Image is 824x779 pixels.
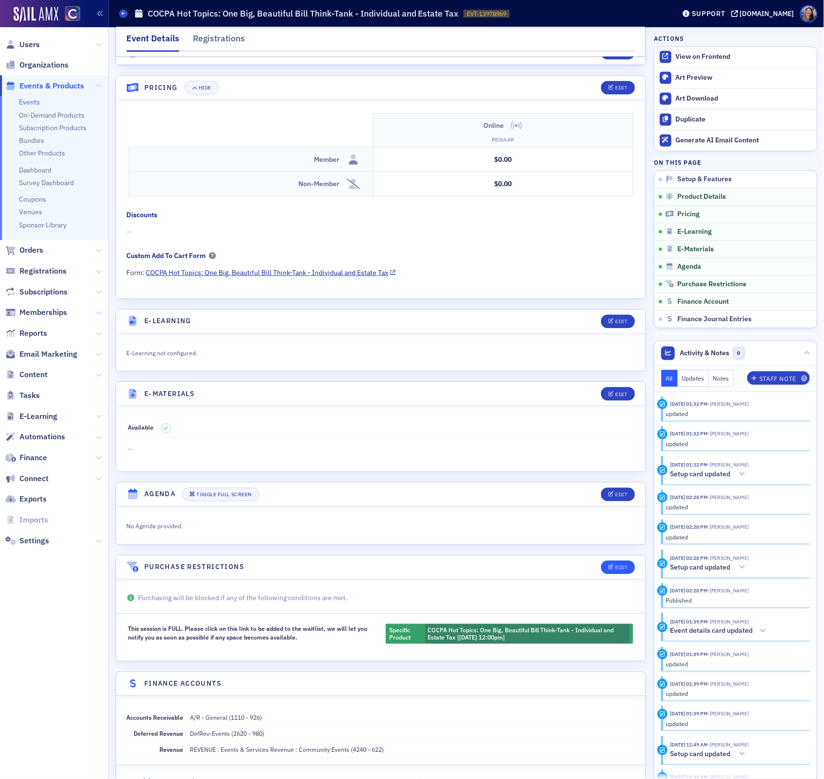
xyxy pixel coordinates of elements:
button: Edit [601,314,635,328]
a: Registrations [5,266,67,277]
div: Edit [615,492,627,497]
span: Available [128,423,154,431]
h4: Pricing [144,83,178,93]
a: Dashboard [19,166,51,174]
div: Registrations [193,32,245,50]
span: Memberships [19,307,67,318]
time: 8/4/2025 01:32 PM [670,400,708,407]
h4: E-Materials [144,389,195,399]
div: Art Preview [676,73,812,82]
button: Hide [185,81,219,94]
div: Event Details [126,32,179,52]
button: Setup card updated [670,749,749,759]
a: E-Learning [5,411,57,422]
span: Events & Products [19,81,84,91]
button: Notes [709,370,734,387]
span: Activity & Notes [680,348,730,358]
span: Pricing [677,210,700,219]
div: Staff Note [759,376,796,381]
div: Update [657,399,668,409]
h4: Actions [654,34,684,43]
h5: Event details card updated [670,626,753,635]
span: Tiffany Carson [708,710,749,717]
span: Tasks [19,390,40,401]
button: Edit [601,487,635,501]
time: 7/29/2025 11:49 AM [670,741,708,748]
div: Edit [615,319,627,324]
div: No Agenda provided. [126,520,453,531]
button: Staff Note [747,371,810,385]
a: Venues [19,208,42,216]
button: Edit [601,387,635,400]
span: — [126,227,635,237]
h4: Agenda [144,489,175,499]
a: Imports [5,515,48,525]
span: Revenue [159,745,183,753]
span: — [128,444,634,454]
div: Toggle Full Screen [196,492,251,497]
div: updated [666,659,804,668]
div: View on Frontend [676,52,812,61]
span: Tiffany Carson [708,494,749,501]
button: Setup card updated [670,562,749,572]
a: Coupons [19,195,46,204]
a: COCPA Hot Topics: One Big, Beautiful Bill Think-Tank - Individual and Estate Tax [146,268,396,278]
div: Update [657,429,668,439]
button: Duplicate [654,109,817,130]
h4: Online [483,121,504,131]
time: 7/29/2025 01:39 PM [670,680,708,687]
span: Subscriptions [19,287,68,297]
a: Reports [5,328,47,339]
div: Activity [657,465,668,475]
button: Edit [601,560,635,574]
h5: Setup card updated [670,750,730,759]
a: Tasks [5,390,40,401]
button: Setup card updated [670,469,749,479]
div: [DOMAIN_NAME] [740,9,794,18]
a: Organizations [5,60,69,70]
a: Connect [5,473,49,484]
div: Generate AI Email Content [676,136,812,145]
span: Tiffany Carson [708,554,749,561]
div: Update [657,679,668,689]
a: Events & Products [5,81,84,91]
span: 0 [733,347,745,359]
time: 7/29/2025 02:28 PM [670,554,708,561]
time: 7/29/2025 01:39 PM [670,651,708,658]
span: Orders [19,245,43,256]
h4: E-Learning [144,316,191,326]
time: 8/4/2025 01:32 PM [670,430,708,437]
a: Content [5,369,48,380]
div: Discounts [126,210,157,220]
a: Art Preview [654,68,817,88]
div: Hide [199,85,211,90]
div: This session is FULL. Please click on this link to be added to the waitlist, we will let you noti... [128,624,376,644]
div: updated [666,719,804,728]
span: Finance Journal Entries [677,315,752,324]
div: Update [657,709,668,719]
a: View Homepage [58,6,80,23]
div: Custom Add To Cart Form [126,251,206,261]
span: Tiffany Carson [708,461,749,468]
span: Tiffany Carson [708,430,749,437]
div: Published [666,596,804,605]
span: Tiffany Carson [708,618,749,625]
time: 7/29/2025 02:28 PM [670,587,708,594]
span: E-Materials [677,245,714,254]
h4: On this page [654,158,817,167]
button: All [661,370,678,387]
div: Update [657,492,668,502]
time: 7/29/2025 01:39 PM [670,618,708,625]
h5: Setup card updated [670,470,730,479]
span: Finance [19,452,47,463]
span: Tiffany Carson [708,680,749,687]
a: Users [5,39,40,50]
time: 7/29/2025 02:28 PM [670,523,708,530]
div: updated [666,502,804,511]
h1: COCPA Hot Topics: One Big, Beautiful Bill Think-Tank - Individual and Estate Tax [148,8,459,19]
div: Duplicate [676,115,812,124]
h4: Member [314,155,340,165]
span: Organizations [19,60,69,70]
span: Setup & Features [677,175,732,184]
div: Art Download [676,94,812,103]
